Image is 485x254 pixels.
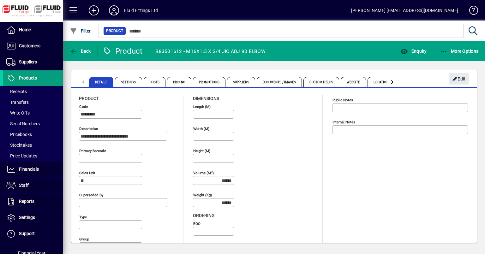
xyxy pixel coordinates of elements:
[303,77,339,87] span: Custom Fields
[84,5,104,16] button: Add
[332,98,353,102] mat-label: Public Notes
[70,49,91,54] span: Back
[19,199,34,204] span: Reports
[79,171,95,175] mat-label: Sales unit
[19,27,31,32] span: Home
[19,167,39,172] span: Financials
[79,149,106,153] mat-label: Primary barcode
[89,77,113,87] span: Details
[79,127,98,131] mat-label: Description
[3,86,63,97] a: Receipts
[3,118,63,129] a: Serial Numbers
[193,171,214,175] mat-label: Volume (m )
[70,28,91,33] span: Filter
[449,73,469,85] button: Edit
[6,89,27,94] span: Receipts
[193,77,225,87] span: Promotions
[368,77,396,87] span: Locations
[440,49,479,54] span: More Options
[79,96,99,101] span: Product
[3,54,63,70] a: Suppliers
[6,143,32,148] span: Stocktakes
[211,170,213,173] sup: 3
[167,77,191,87] span: Pricing
[3,178,63,193] a: Staff
[3,38,63,54] a: Customers
[68,45,93,57] button: Back
[3,162,63,177] a: Financials
[3,22,63,38] a: Home
[6,153,37,158] span: Price Updates
[115,77,142,87] span: Settings
[464,1,477,22] a: Knowledge Base
[3,226,63,242] a: Support
[3,194,63,210] a: Reports
[399,45,428,57] button: Enquiry
[193,222,201,226] mat-label: EOQ
[193,193,212,197] mat-label: Weight (Kg)
[193,149,210,153] mat-label: Height (m)
[3,140,63,151] a: Stocktakes
[6,132,32,137] span: Pricebooks
[6,100,29,105] span: Transfers
[19,43,40,48] span: Customers
[19,75,37,80] span: Products
[439,45,480,57] button: More Options
[193,127,209,131] mat-label: Width (m)
[79,193,103,197] mat-label: Superseded by
[3,210,63,226] a: Settings
[63,45,98,57] app-page-header-button: Back
[227,77,255,87] span: Suppliers
[193,213,215,218] span: Ordering
[3,129,63,140] a: Pricebooks
[155,46,266,56] div: B83501612 - M16X1.5 X 3/4 JIC ADJ 90 ELBOW
[3,108,63,118] a: Write Offs
[124,5,158,15] div: Fluid Fittings Ltd
[79,237,89,241] mat-label: Group
[19,59,37,64] span: Suppliers
[79,215,87,219] mat-label: Type
[3,97,63,108] a: Transfers
[19,183,29,188] span: Staff
[103,46,143,56] div: Product
[3,151,63,161] a: Price Updates
[341,77,366,87] span: Website
[351,5,458,15] div: [PERSON_NAME] [EMAIL_ADDRESS][DOMAIN_NAME]
[144,77,166,87] span: Costs
[19,231,35,236] span: Support
[19,215,35,220] span: Settings
[6,110,30,115] span: Write Offs
[106,28,123,34] span: Product
[257,77,302,87] span: Documents / Images
[6,121,40,126] span: Serial Numbers
[68,25,93,37] button: Filter
[193,96,219,101] span: Dimensions
[104,5,124,16] button: Profile
[400,49,427,54] span: Enquiry
[193,104,211,109] mat-label: Length (m)
[79,104,88,109] mat-label: Code
[332,120,355,124] mat-label: Internal Notes
[452,74,466,84] span: Edit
